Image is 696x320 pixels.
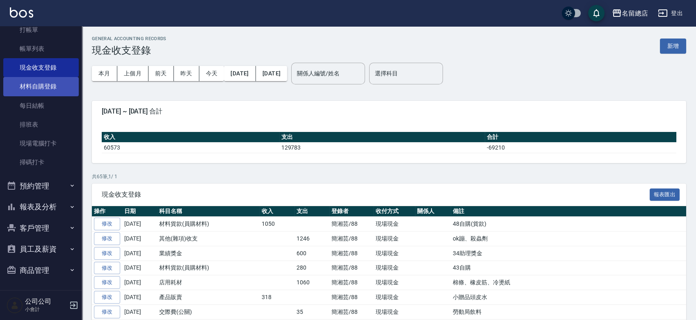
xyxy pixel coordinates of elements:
[451,304,686,319] td: 勞動局飲料
[157,206,260,217] th: 科目名稱
[650,190,680,198] a: 報表匯出
[329,246,374,261] td: 簡湘芸/88
[294,206,329,217] th: 支出
[102,191,650,199] span: 現金收支登錄
[329,261,374,275] td: 簡湘芸/88
[260,290,294,305] td: 318
[3,115,79,134] a: 排班表
[25,306,67,313] p: 小會計
[294,275,329,290] td: 1060
[3,196,79,218] button: 報表及分析
[329,304,374,319] td: 簡湘芸/88
[609,5,651,22] button: 名留總店
[3,134,79,153] a: 現場電腦打卡
[294,246,329,261] td: 600
[3,96,79,115] a: 每日結帳
[3,260,79,281] button: 商品管理
[157,304,260,319] td: 交際費(公關)
[3,20,79,39] a: 打帳單
[94,291,120,304] a: 修改
[157,261,260,275] td: 材料貨款(員購材料)
[3,175,79,197] button: 預約管理
[157,246,260,261] td: 業績獎金
[451,206,686,217] th: 備註
[256,66,287,81] button: [DATE]
[94,232,120,245] a: 修改
[3,218,79,239] button: 客戶管理
[94,306,120,318] a: 修改
[329,290,374,305] td: 簡湘芸/88
[650,188,680,201] button: 報表匯出
[374,217,415,231] td: 現場現金
[329,231,374,246] td: 簡湘芸/88
[451,290,686,305] td: 小贈品頭皮水
[102,142,279,153] td: 60573
[3,58,79,77] a: 現金收支登錄
[485,142,676,153] td: -69210
[3,238,79,260] button: 員工及薪資
[279,132,485,143] th: 支出
[92,66,117,81] button: 本月
[122,261,157,275] td: [DATE]
[374,246,415,261] td: 現場現金
[329,275,374,290] td: 簡湘芸/88
[294,304,329,319] td: 35
[660,39,686,54] button: 新增
[157,217,260,231] td: 材料貨款(員購材料)
[148,66,174,81] button: 前天
[451,217,686,231] td: 48自購(貨款)
[660,42,686,50] a: 新增
[117,66,148,81] button: 上個月
[94,262,120,275] a: 修改
[260,217,294,231] td: 1050
[374,206,415,217] th: 收付方式
[260,206,294,217] th: 收入
[588,5,605,21] button: save
[485,132,676,143] th: 合計
[655,6,686,21] button: 登出
[224,66,256,81] button: [DATE]
[451,246,686,261] td: 34助理獎金
[157,231,260,246] td: 其他(雜項)收支
[3,39,79,58] a: 帳單列表
[329,217,374,231] td: 簡湘芸/88
[374,231,415,246] td: 現場現金
[279,142,485,153] td: 129783
[294,231,329,246] td: 1246
[451,231,686,246] td: ok蹦、殺蟲劑
[94,276,120,289] a: 修改
[122,275,157,290] td: [DATE]
[10,7,33,18] img: Logo
[92,45,167,56] h3: 現金收支登錄
[374,304,415,319] td: 現場現金
[622,8,648,18] div: 名留總店
[374,261,415,275] td: 現場現金
[294,261,329,275] td: 280
[3,77,79,96] a: 材料自購登錄
[122,304,157,319] td: [DATE]
[122,217,157,231] td: [DATE]
[122,246,157,261] td: [DATE]
[102,107,676,116] span: [DATE] ~ [DATE] 合計
[94,247,120,260] a: 修改
[157,290,260,305] td: 產品販賣
[174,66,199,81] button: 昨天
[329,206,374,217] th: 登錄者
[451,261,686,275] td: 43自購
[122,290,157,305] td: [DATE]
[374,275,415,290] td: 現場現金
[92,206,122,217] th: 操作
[157,275,260,290] td: 店用耗材
[451,275,686,290] td: 棉條、橡皮筋、冷燙紙
[102,132,279,143] th: 收入
[94,218,120,230] a: 修改
[122,206,157,217] th: 日期
[122,231,157,246] td: [DATE]
[415,206,451,217] th: 關係人
[199,66,224,81] button: 今天
[374,290,415,305] td: 現場現金
[92,173,686,180] p: 共 65 筆, 1 / 1
[3,153,79,172] a: 掃碼打卡
[7,297,23,313] img: Person
[25,297,67,306] h5: 公司公司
